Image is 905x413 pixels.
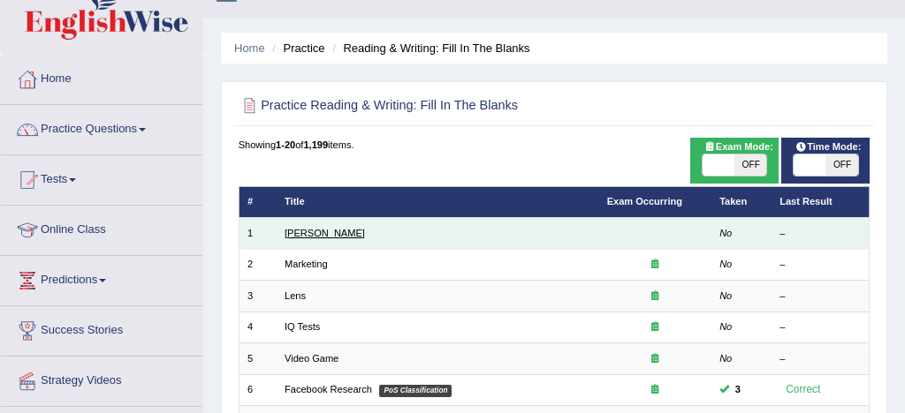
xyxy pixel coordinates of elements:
[719,290,732,301] em: No
[239,186,277,217] th: #
[1,306,202,350] a: Success Stories
[780,381,826,399] div: Correct
[1,155,202,199] a: Tests
[276,139,295,150] b: 1-20
[285,290,306,301] a: Lens
[607,352,703,366] div: Exam occurring question
[1,206,202,250] a: Online Class
[285,353,338,364] a: Video Game
[239,249,277,280] td: 2
[1,357,202,401] a: Strategy Videos
[711,186,772,217] th: Taken
[719,321,732,332] em: No
[697,139,779,155] span: Exam Mode:
[277,186,599,217] th: Title
[780,227,861,241] div: –
[780,352,861,366] div: –
[328,40,529,56] li: Reading & Writing: Fill In The Blanks
[239,312,277,342] td: 4
[607,196,682,206] a: Exam Occurring
[607,320,703,334] div: Exam occurring question
[789,139,867,155] span: Time Mode:
[285,384,372,394] a: Facebook Research
[719,259,732,269] em: No
[239,281,277,312] td: 3
[729,382,746,398] span: You can still take this question
[719,228,732,238] em: No
[239,138,871,152] div: Showing of items.
[1,256,202,300] a: Predictions
[303,139,328,150] b: 1,199
[239,218,277,249] td: 1
[285,259,328,269] a: Marketing
[607,258,703,272] div: Exam occurring question
[234,41,265,55] a: Home
[1,105,202,149] a: Practice Questions
[285,228,365,238] a: [PERSON_NAME]
[825,154,857,176] span: OFF
[607,289,703,304] div: Exam occurring question
[780,320,861,334] div: –
[285,321,320,332] a: IQ Tests
[379,385,452,396] em: PoS Classification
[239,94,630,117] h2: Practice Reading & Writing: Fill In The Blanks
[734,154,766,176] span: OFF
[719,353,732,364] em: No
[780,289,861,304] div: –
[690,138,779,184] div: Show exams occurring in exams
[780,258,861,272] div: –
[1,55,202,99] a: Home
[268,40,324,56] li: Practice
[772,186,870,217] th: Last Result
[239,343,277,374] td: 5
[607,383,703,397] div: Exam occurring question
[239,374,277,405] td: 6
